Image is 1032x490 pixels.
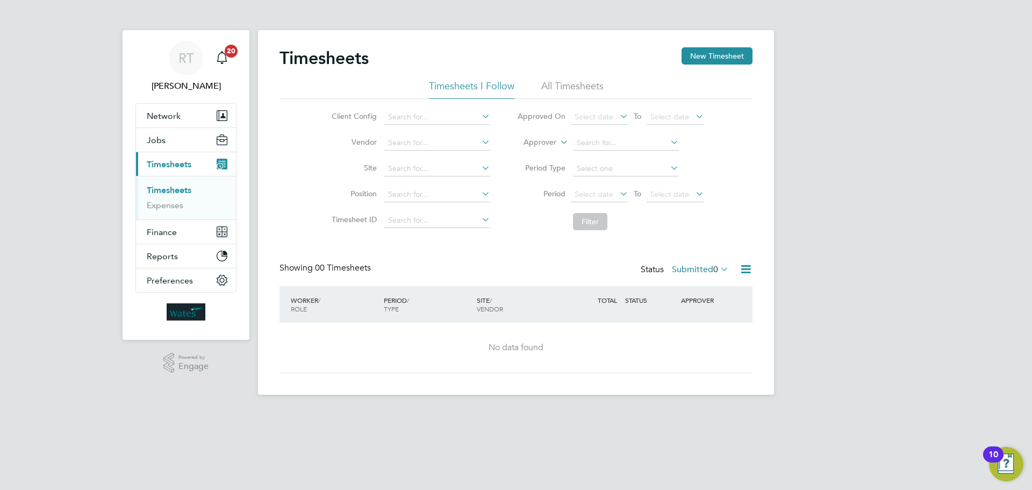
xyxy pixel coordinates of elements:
[136,220,236,244] button: Finance
[315,262,371,273] span: 00 Timesheets
[630,187,644,201] span: To
[384,161,490,176] input: Search for...
[147,111,181,121] span: Network
[573,161,679,176] input: Select one
[136,104,236,127] button: Network
[147,200,183,210] a: Expenses
[407,296,409,304] span: /
[279,262,373,274] div: Showing
[136,152,236,176] button: Timesheets
[641,262,731,278] div: Status
[517,111,565,121] label: Approved On
[573,213,607,230] button: Filter
[988,455,998,468] div: 10
[713,264,718,275] span: 0
[135,41,236,93] a: RT[PERSON_NAME]
[318,296,320,304] span: /
[650,112,689,122] span: Select date
[147,159,191,169] span: Timesheets
[136,128,236,152] button: Jobs
[135,80,236,93] span: Rod Tapper
[490,296,492,304] span: /
[541,80,604,99] li: All Timesheets
[384,110,490,125] input: Search for...
[989,447,1023,481] button: Open Resource Center, 10 new notifications
[630,109,644,123] span: To
[384,136,490,151] input: Search for...
[573,136,679,151] input: Search for...
[211,41,233,75] a: 20
[575,189,613,199] span: Select date
[290,342,742,353] div: No data found
[135,303,236,321] a: Go to home page
[384,213,490,228] input: Search for...
[147,275,193,286] span: Preferences
[682,47,752,65] button: New Timesheet
[381,290,474,318] div: PERIOD
[328,189,377,198] label: Position
[328,215,377,224] label: Timesheet ID
[622,290,678,310] div: STATUS
[178,51,194,65] span: RT
[477,304,503,313] span: VENDOR
[178,362,209,371] span: Engage
[136,244,236,268] button: Reports
[147,227,177,237] span: Finance
[279,47,369,69] h2: Timesheets
[291,304,307,313] span: ROLE
[384,187,490,202] input: Search for...
[163,353,209,373] a: Powered byEngage
[598,296,617,304] span: TOTAL
[517,163,565,173] label: Period Type
[147,135,166,145] span: Jobs
[136,176,236,219] div: Timesheets
[328,111,377,121] label: Client Config
[225,45,238,58] span: 20
[167,303,205,321] img: wates-logo-retina.png
[474,290,567,318] div: SITE
[147,251,178,261] span: Reports
[328,137,377,147] label: Vendor
[178,353,209,362] span: Powered by
[328,163,377,173] label: Site
[384,304,399,313] span: TYPE
[147,185,191,195] a: Timesheets
[123,30,249,340] nav: Main navigation
[672,264,729,275] label: Submitted
[517,189,565,198] label: Period
[508,137,556,148] label: Approver
[136,268,236,292] button: Preferences
[575,112,613,122] span: Select date
[429,80,514,99] li: Timesheets I Follow
[678,290,734,310] div: APPROVER
[650,189,689,199] span: Select date
[288,290,381,318] div: WORKER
